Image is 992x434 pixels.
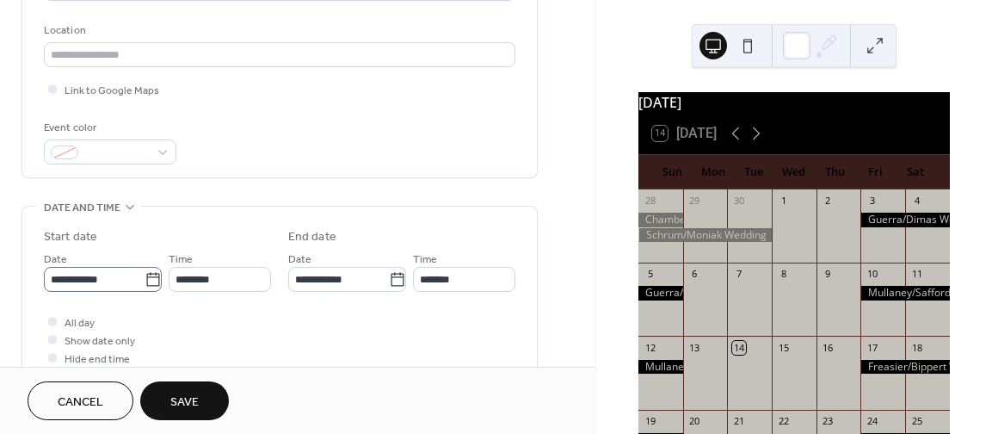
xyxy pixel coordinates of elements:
span: Date [44,251,67,269]
div: Thu [814,155,854,189]
div: Freasier/Bippert Wedding [860,360,949,375]
div: 1 [777,195,790,208]
div: End date [288,228,336,246]
div: 11 [910,268,923,281]
div: Guerra/Dimas Wedding [638,286,683,301]
div: Mullaney/Safford Wedding [638,360,683,375]
div: 30 [732,195,745,208]
div: Mon [693,155,733,189]
div: 3 [866,195,878,208]
div: Guerra/Dimas Wedding [860,213,949,227]
span: Time [413,251,437,269]
div: Fri [855,155,896,189]
div: 19 [644,415,656,428]
button: Save [140,381,229,420]
div: Start date [44,228,97,246]
div: 22 [777,415,790,428]
span: Cancel [58,394,103,412]
button: Cancel [28,381,133,420]
div: 5 [644,268,656,281]
div: 16 [822,341,835,354]
div: 28 [644,195,656,208]
div: 25 [910,415,923,428]
span: Date and time [44,199,120,217]
div: [DATE] [638,92,950,113]
div: Sat [896,155,936,189]
div: 2 [822,195,835,208]
div: 15 [777,341,790,354]
div: 7 [732,268,745,281]
div: 21 [732,415,745,428]
div: 14 [732,341,745,354]
span: Save [170,394,199,412]
div: Sun [652,155,693,189]
div: Wed [773,155,814,189]
div: 4 [910,195,923,208]
span: Date [288,251,311,269]
div: 29 [688,195,701,208]
div: Schrum/Moniak Wedding [638,228,772,243]
span: Link to Google Maps [65,82,159,100]
div: Chambers/Prochnow Wedding [638,213,683,227]
div: 10 [866,268,878,281]
div: 6 [688,268,701,281]
div: 9 [822,268,835,281]
div: 12 [644,341,656,354]
div: 8 [777,268,790,281]
div: 18 [910,341,923,354]
div: Event color [44,119,173,137]
div: 13 [688,341,701,354]
div: Mullaney/Safford Wedding [860,286,949,301]
div: Location [44,22,512,40]
div: Tue [733,155,773,189]
span: Hide end time [65,350,130,369]
div: 17 [866,341,878,354]
div: 24 [866,415,878,428]
span: Time [169,251,193,269]
span: Show date only [65,332,135,350]
span: All day [65,314,95,332]
div: 23 [822,415,835,428]
div: 20 [688,415,701,428]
